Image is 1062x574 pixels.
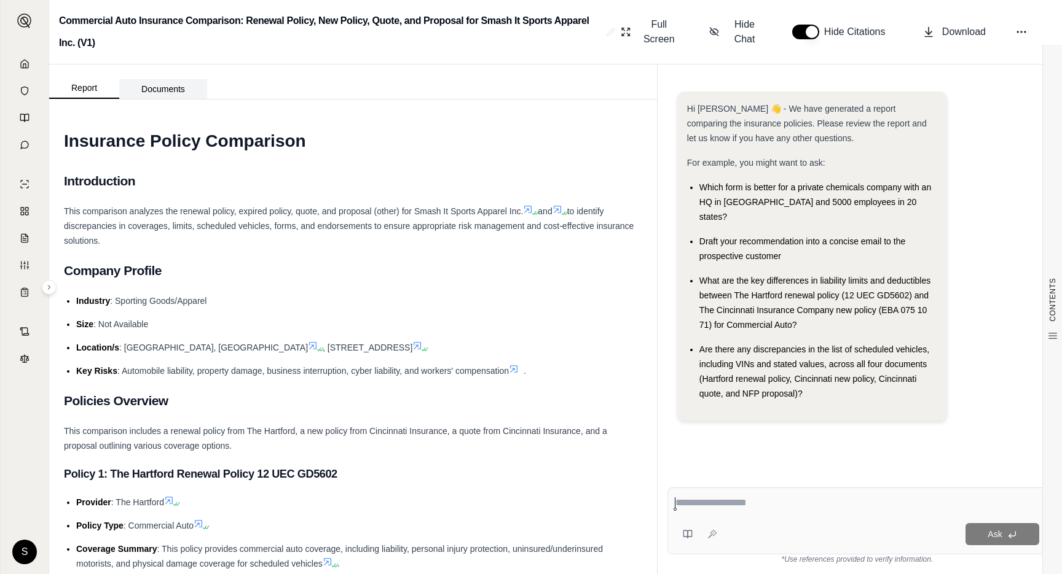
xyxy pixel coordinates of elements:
[76,319,93,329] span: Size
[988,529,1002,539] span: Ask
[8,52,41,76] a: Home
[76,497,111,507] span: Provider
[119,343,308,352] span: : [GEOGRAPHIC_DATA], [GEOGRAPHIC_DATA]
[699,182,931,222] span: Which form is better for a private chemicals company with an HQ in [GEOGRAPHIC_DATA] and 5000 emp...
[699,344,929,398] span: Are there any discrepancies in the list of scheduled vehicles, including VINs and stated values, ...
[12,9,37,33] button: Expand sidebar
[8,133,41,157] a: Chat
[8,280,41,304] a: Coverage Table
[966,523,1039,545] button: Ask
[64,206,634,246] span: to identify discrepancies in coverages, limits, scheduled vehicles, forms, and endorsements to en...
[12,540,37,564] div: S
[8,79,41,103] a: Documents Vault
[59,10,602,54] h2: Commercial Auto Insurance Comparison: Renewal Policy, New Policy, Quote, and Proposal for Smash I...
[323,343,412,352] span: , [STREET_ADDRESS]
[687,158,825,168] span: For example, you might want to ask:
[616,12,684,52] button: Full Screen
[124,521,194,530] span: : Commercial Auto
[8,319,41,344] a: Contract Analysis
[726,17,763,47] span: Hide Chat
[699,236,905,261] span: Draft your recommendation into a concise email to the prospective customer
[49,78,119,99] button: Report
[76,343,119,352] span: Location/s
[64,388,642,414] h2: Policies Overview
[942,25,986,39] span: Download
[64,206,523,216] span: This comparison analyzes the renewal policy, expired policy, quote, and proposal (other) for Smas...
[8,226,41,250] a: Claim Coverage
[8,199,41,223] a: Policy Comparisons
[42,280,57,295] button: Expand sidebar
[76,544,603,568] span: : This policy provides commercial auto coverage, including liability, personal injury protection,...
[538,206,552,216] span: and
[1048,278,1058,322] span: CONTENTS
[76,544,157,554] span: Coverage Summary
[824,25,893,39] span: Hide Citations
[918,20,991,44] button: Download
[699,276,930,330] span: What are the key differences in liability limits and deductibles between The Hartford renewal pol...
[119,79,207,99] button: Documents
[110,296,206,306] span: : Sporting Goods/Apparel
[76,521,124,530] span: Policy Type
[667,554,1047,564] div: *Use references provided to verify information.
[8,253,41,277] a: Custom Report
[17,14,32,28] img: Expand sidebar
[117,366,509,376] span: : Automobile liability, property damage, business interruption, cyber liability, and workers' com...
[639,17,680,47] span: Full Screen
[93,319,148,329] span: : Not Available
[64,258,642,284] h2: Company Profile
[8,106,41,130] a: Prompt Library
[111,497,164,507] span: : The Hartford
[337,559,340,568] span: .
[524,366,526,376] span: .
[704,12,768,52] button: Hide Chat
[76,366,117,376] span: Key Risks
[687,104,927,143] span: Hi [PERSON_NAME] 👋 - We have generated a report comparing the insurance policies. Please review t...
[8,172,41,196] a: Single Policy
[64,463,642,485] h3: Policy 1: The Hartford Renewal Policy 12 UEC GD5602
[76,296,110,306] span: Industry
[8,346,41,371] a: Legal Search Engine
[64,168,642,194] h2: Introduction
[64,124,642,158] h1: Insurance Policy Comparison
[64,426,607,451] span: This comparison includes a renewal policy from The Hartford, a new policy from Cincinnati Insuran...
